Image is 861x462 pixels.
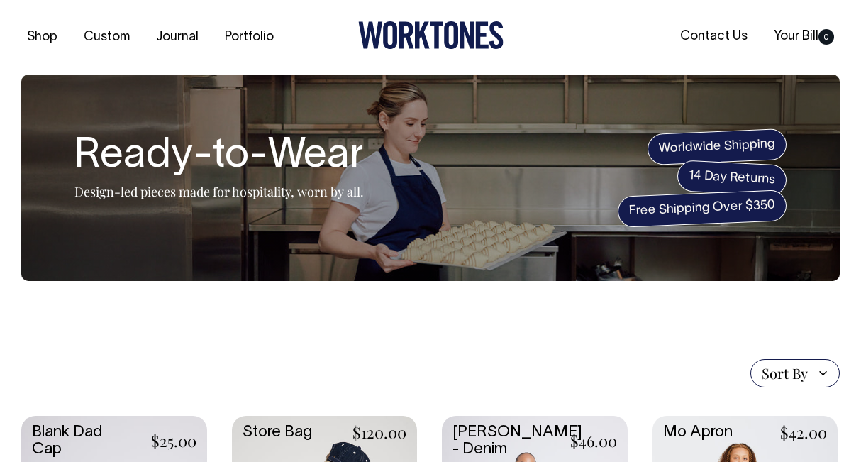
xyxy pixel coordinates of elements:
[818,29,834,45] span: 0
[21,26,63,49] a: Shop
[74,134,364,180] h1: Ready-to-Wear
[674,25,753,48] a: Contact Us
[219,26,279,49] a: Portfolio
[78,26,135,49] a: Custom
[74,183,364,200] p: Design-led pieces made for hospitality, worn by all.
[677,160,787,197] span: 14 Day Returns
[768,25,840,48] a: Your Bill0
[150,26,204,49] a: Journal
[617,189,787,228] span: Free Shipping Over $350
[647,128,787,165] span: Worldwide Shipping
[762,365,808,382] span: Sort By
